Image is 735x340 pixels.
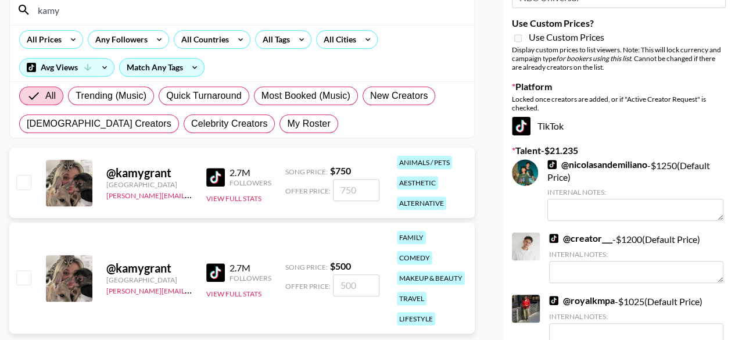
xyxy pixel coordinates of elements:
div: animals / pets [397,156,452,169]
div: Internal Notes: [549,312,723,321]
a: [PERSON_NAME][EMAIL_ADDRESS][PERSON_NAME][DOMAIN_NAME] [106,189,334,200]
div: Locked once creators are added, or if "Active Creator Request" is checked. [512,95,726,112]
div: alternative [397,196,446,210]
div: Followers [230,274,271,282]
a: @nicolasandemiliano [547,159,647,170]
button: View Full Stats [206,194,261,203]
img: TikTok [549,296,558,305]
span: Offer Price: [285,187,331,195]
label: Talent - $ 21.235 [512,145,726,156]
div: lifestyle [397,312,435,325]
div: All Countries [174,31,231,48]
div: Internal Notes: [549,250,723,259]
div: All Prices [20,31,64,48]
input: 500 [333,274,379,296]
div: [GEOGRAPHIC_DATA] [106,180,192,189]
div: comedy [397,251,432,264]
div: family [397,231,426,244]
div: 2.7M [230,262,271,274]
div: Followers [230,178,271,187]
div: All Tags [256,31,292,48]
div: - $ 1250 (Default Price) [547,159,723,221]
span: Trending (Music) [76,89,146,103]
img: TikTok [512,117,530,135]
span: [DEMOGRAPHIC_DATA] Creators [27,117,171,131]
div: @ kamygrant [106,166,192,180]
strong: $ 750 [330,165,351,176]
span: Quick Turnaround [166,89,242,103]
span: Most Booked (Music) [261,89,350,103]
div: [GEOGRAPHIC_DATA] [106,275,192,284]
label: Platform [512,81,726,92]
span: Celebrity Creators [191,117,268,131]
div: TikTok [512,117,726,135]
span: Song Price: [285,263,328,271]
span: New Creators [370,89,428,103]
div: travel [397,292,426,305]
input: 750 [333,179,379,201]
input: Search by User Name [31,1,467,19]
a: [PERSON_NAME][EMAIL_ADDRESS][DOMAIN_NAME] [106,284,278,295]
label: Use Custom Prices? [512,17,726,29]
div: Display custom prices to list viewers. Note: This will lock currency and campaign type . Cannot b... [512,45,726,71]
span: My Roster [287,117,330,131]
strong: $ 500 [330,260,351,271]
span: Use Custom Prices [529,31,604,43]
span: All [45,89,56,103]
div: - $ 1200 (Default Price) [549,232,723,283]
button: View Full Stats [206,289,261,298]
div: All Cities [317,31,358,48]
div: Internal Notes: [547,188,723,196]
em: for bookers using this list [556,54,631,63]
div: Avg Views [20,59,114,76]
span: Offer Price: [285,282,331,291]
img: TikTok [206,168,225,187]
span: Song Price: [285,167,328,176]
a: @creator___ [549,232,612,244]
div: @ kamygrant [106,261,192,275]
img: TikTok [206,263,225,282]
a: @royalkmpa [549,295,615,306]
img: TikTok [549,234,558,243]
img: TikTok [547,160,557,169]
div: Any Followers [88,31,150,48]
div: aesthetic [397,176,438,189]
div: makeup & beauty [397,271,465,285]
div: Match Any Tags [120,59,204,76]
div: 2.7M [230,167,271,178]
